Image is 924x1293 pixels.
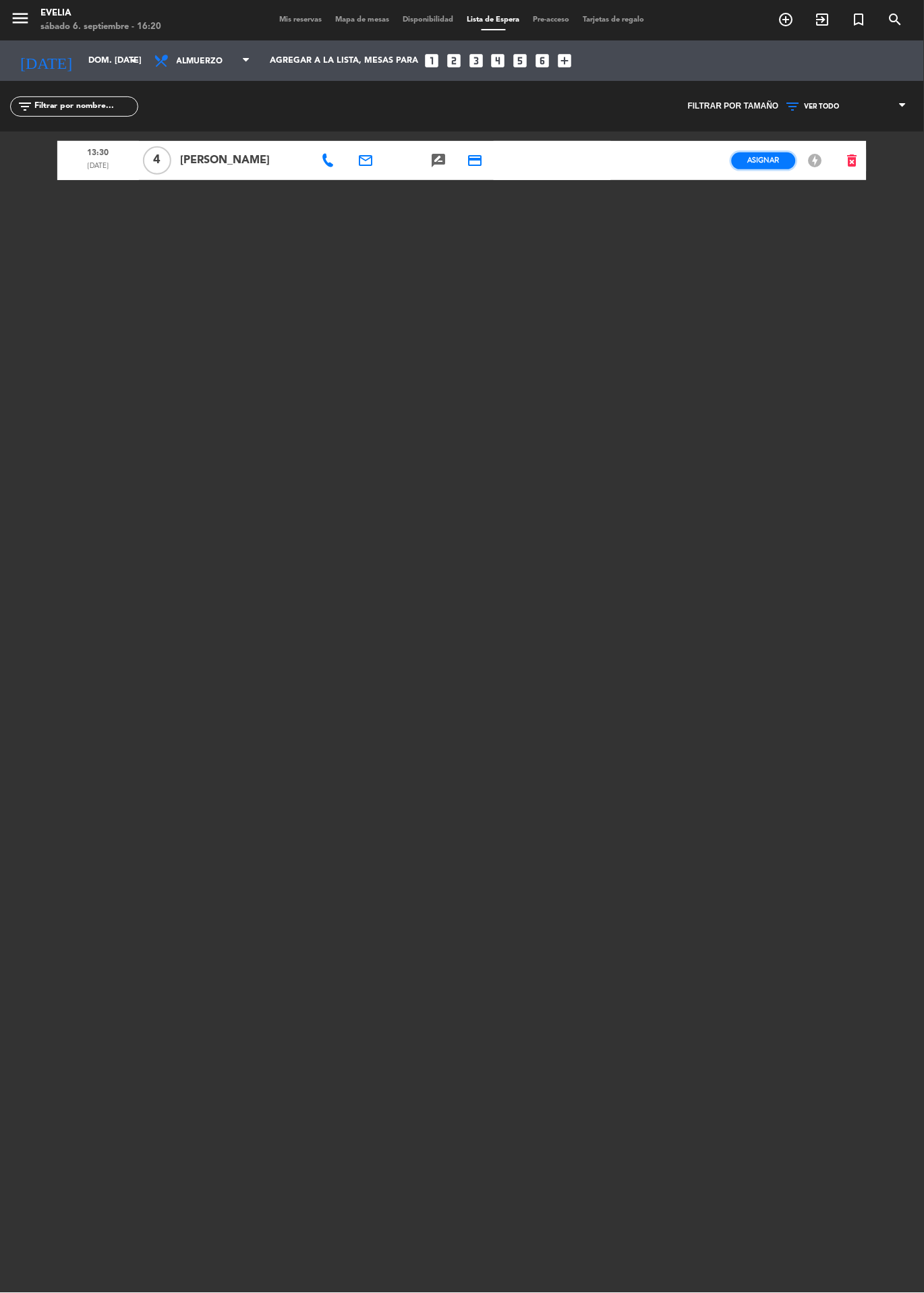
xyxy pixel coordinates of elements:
[329,16,397,24] span: Mapa de mesas
[803,152,828,169] button: offline_bolt
[688,100,779,113] span: Filtrar por tamaño
[807,152,824,169] i: offline_bolt
[732,152,796,169] button: Asignar
[577,16,652,24] span: Tarjetas de regalo
[430,152,446,169] i: rate_review
[40,20,161,34] div: sábado 6. septiembre - 16:20
[534,52,552,69] i: looks_6
[445,52,463,69] i: looks_two
[512,52,529,69] i: looks_5
[888,11,904,28] i: search
[397,16,461,24] span: Disponibilidad
[180,152,306,169] span: [PERSON_NAME]
[844,152,861,169] i: delete_forever
[805,103,840,111] span: VER TODO
[357,152,374,169] i: email
[62,144,134,161] span: 13:30
[10,46,82,76] i: [DATE]
[270,56,418,65] span: Agregar a la lista, mesas para
[10,8,30,33] button: menu
[490,52,507,69] i: looks_4
[838,149,867,173] button: delete_forever
[461,16,527,24] span: Lista de Espera
[851,11,867,28] i: turned_in_not
[143,146,171,175] span: 4
[748,155,780,165] span: Asignar
[467,52,485,69] i: looks_3
[125,53,142,69] i: arrow_drop_down
[556,52,574,69] i: add_box
[467,152,484,169] i: credit_card
[62,161,134,178] span: [DATE]
[177,49,241,74] span: Almuerzo
[527,16,577,24] span: Pre-acceso
[10,8,30,28] i: menu
[815,11,831,28] i: exit_to_app
[273,16,329,24] span: Mis reservas
[33,99,138,114] input: Filtrar por nombre...
[17,98,33,115] i: filter_list
[40,7,161,20] div: Evelia
[778,11,795,28] i: add_circle_outline
[423,52,440,69] i: looks_one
